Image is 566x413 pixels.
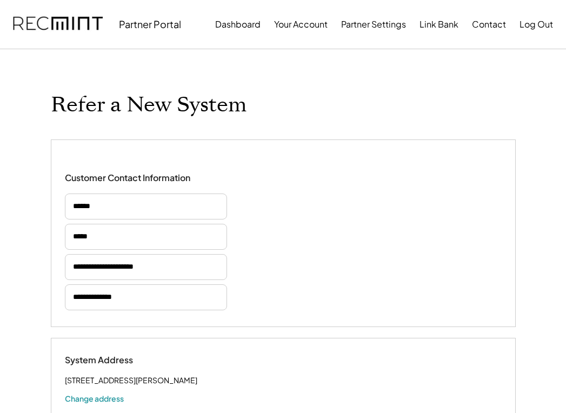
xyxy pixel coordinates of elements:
[215,14,261,35] button: Dashboard
[65,393,124,404] button: Change address
[65,355,173,366] div: System Address
[419,14,458,35] button: Link Bank
[119,18,181,30] div: Partner Portal
[472,14,506,35] button: Contact
[65,172,190,184] div: Customer Contact Information
[341,14,406,35] button: Partner Settings
[65,374,197,387] div: [STREET_ADDRESS][PERSON_NAME]
[13,6,103,43] img: recmint-logotype%403x.png
[520,14,553,35] button: Log Out
[51,92,247,118] h1: Refer a New System
[274,14,328,35] button: Your Account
